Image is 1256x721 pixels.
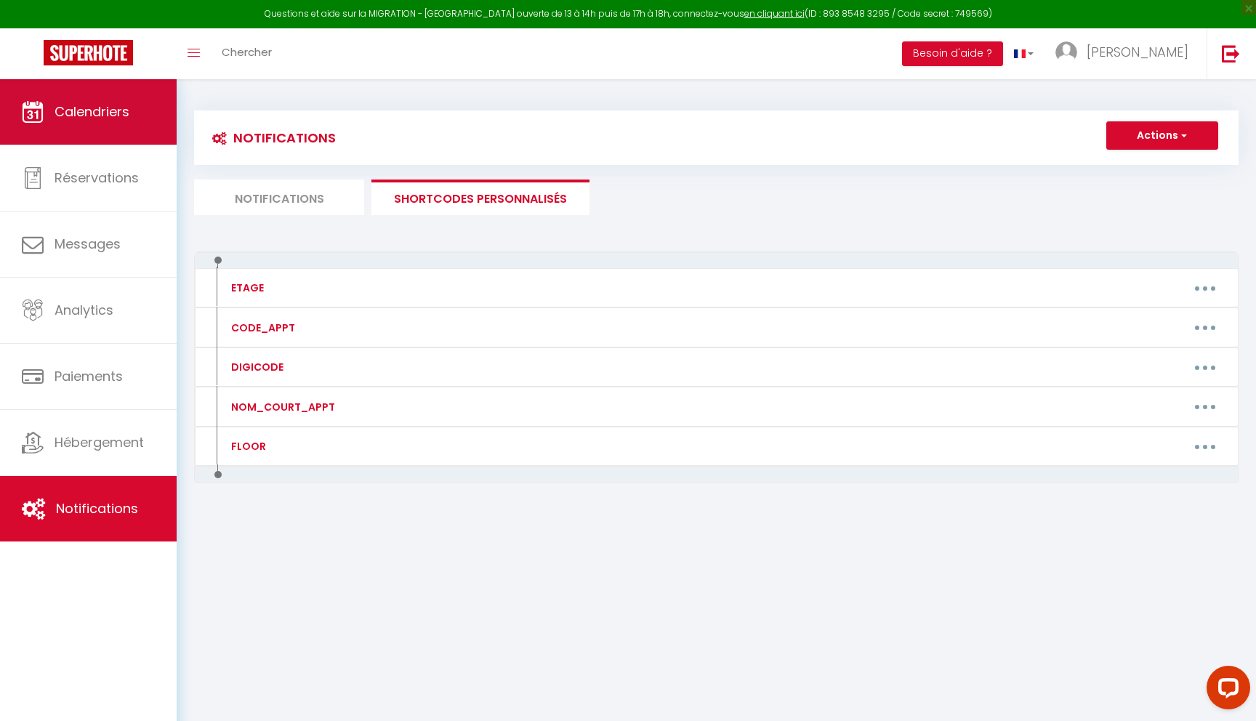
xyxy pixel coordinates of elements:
span: Paiements [55,367,123,385]
a: Chercher [211,28,283,79]
button: Besoin d'aide ? [902,41,1003,66]
span: Analytics [55,301,113,319]
div: CODE_APPT [228,320,295,336]
div: NOM_COURT_APPT [228,399,335,415]
button: Actions [1106,121,1218,150]
span: Notifications [56,499,138,517]
img: logout [1222,44,1240,63]
iframe: LiveChat chat widget [1195,660,1256,721]
li: SHORTCODES PERSONNALISÉS [371,180,589,215]
img: ... [1055,41,1077,63]
div: DIGICODE [228,359,283,375]
img: Super Booking [44,40,133,65]
span: Messages [55,235,121,253]
h3: Notifications [205,121,336,154]
div: ETAGE [228,280,264,296]
div: FLOOR [228,438,266,454]
a: ... [PERSON_NAME] [1044,28,1207,79]
span: Calendriers [55,102,129,121]
span: Chercher [222,44,272,60]
a: en cliquant ici [744,7,805,20]
span: Réservations [55,169,139,187]
li: Notifications [194,180,364,215]
span: Hébergement [55,433,144,451]
span: [PERSON_NAME] [1087,43,1188,61]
